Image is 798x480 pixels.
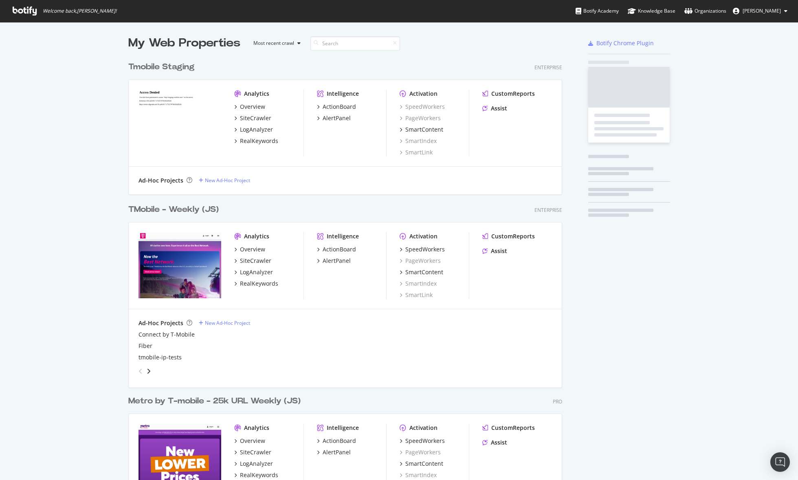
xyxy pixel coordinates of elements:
div: CustomReports [491,424,535,432]
div: Ad-Hoc Projects [138,176,183,185]
div: Activation [409,424,437,432]
div: SmartContent [405,268,443,276]
a: CustomReports [482,232,535,240]
div: Tmobile Staging [128,61,195,73]
div: SiteCrawler [240,257,271,265]
div: RealKeywords [240,137,278,145]
div: RealKeywords [240,471,278,479]
div: Assist [491,247,507,255]
a: SmartLink [400,148,433,156]
a: tmobile-ip-tests [138,353,182,361]
a: Assist [482,438,507,447]
img: tmobilestaging.com [138,90,221,156]
div: Organizations [684,7,726,15]
input: Search [310,36,400,51]
div: Analytics [244,232,269,240]
div: My Web Properties [128,35,240,51]
a: New Ad-Hoc Project [199,319,250,326]
a: Botify Chrome Plugin [588,39,654,47]
span: Dave Lee [743,7,781,14]
a: Fiber [138,342,152,350]
div: TMobile - Weekly (JS) [128,204,219,216]
a: ActionBoard [317,245,356,253]
a: RealKeywords [234,280,278,288]
div: SmartContent [405,460,443,468]
div: SpeedWorkers [405,437,445,445]
div: LogAnalyzer [240,460,273,468]
a: SiteCrawler [234,448,271,456]
a: PageWorkers [400,257,441,265]
div: angle-left [135,365,146,378]
div: Enterprise [534,207,562,214]
a: SpeedWorkers [400,437,445,445]
div: SmartContent [405,126,443,134]
a: Overview [234,103,265,111]
a: Metro by T-mobile - 25k URL Weekly (JS) [128,395,304,407]
div: Botify Chrome Plugin [596,39,654,47]
div: Most recent crawl [253,41,294,46]
div: Analytics [244,90,269,98]
a: SmartContent [400,268,443,276]
a: LogAnalyzer [234,126,273,134]
div: Intelligence [327,232,359,240]
div: Botify Academy [576,7,619,15]
a: RealKeywords [234,137,278,145]
div: SiteCrawler [240,114,271,122]
div: Ad-Hoc Projects [138,319,183,327]
div: ActionBoard [323,437,356,445]
div: AlertPanel [323,257,351,265]
div: Overview [240,245,265,253]
a: Assist [482,247,507,255]
div: AlertPanel [323,114,351,122]
div: ActionBoard [323,245,356,253]
div: New Ad-Hoc Project [205,177,250,184]
a: ActionBoard [317,103,356,111]
div: Knowledge Base [628,7,675,15]
div: RealKeywords [240,280,278,288]
div: LogAnalyzer [240,126,273,134]
a: New Ad-Hoc Project [199,177,250,184]
div: Enterprise [534,64,562,71]
div: SmartIndex [400,280,437,288]
div: Pro [553,398,562,405]
div: SpeedWorkers [405,245,445,253]
div: PageWorkers [400,114,441,122]
a: LogAnalyzer [234,460,273,468]
button: Most recent crawl [247,37,304,50]
div: SpeedWorkers [400,103,445,111]
a: Overview [234,437,265,445]
div: New Ad-Hoc Project [205,319,250,326]
a: SmartLink [400,291,433,299]
div: Activation [409,90,437,98]
a: CustomReports [482,424,535,432]
a: SiteCrawler [234,114,271,122]
a: SmartIndex [400,137,437,145]
a: Tmobile Staging [128,61,198,73]
a: ActionBoard [317,437,356,445]
div: Assist [491,104,507,112]
a: PageWorkers [400,448,441,456]
a: SmartIndex [400,471,437,479]
a: SmartContent [400,126,443,134]
a: LogAnalyzer [234,268,273,276]
a: AlertPanel [317,257,351,265]
div: Intelligence [327,90,359,98]
a: AlertPanel [317,114,351,122]
a: CustomReports [482,90,535,98]
a: SmartContent [400,460,443,468]
div: Analytics [244,424,269,432]
div: AlertPanel [323,448,351,456]
div: ActionBoard [323,103,356,111]
a: Overview [234,245,265,253]
div: angle-right [146,367,152,375]
div: Open Intercom Messenger [770,452,790,472]
a: SiteCrawler [234,257,271,265]
a: AlertPanel [317,448,351,456]
img: t-mobile.com [138,232,221,298]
